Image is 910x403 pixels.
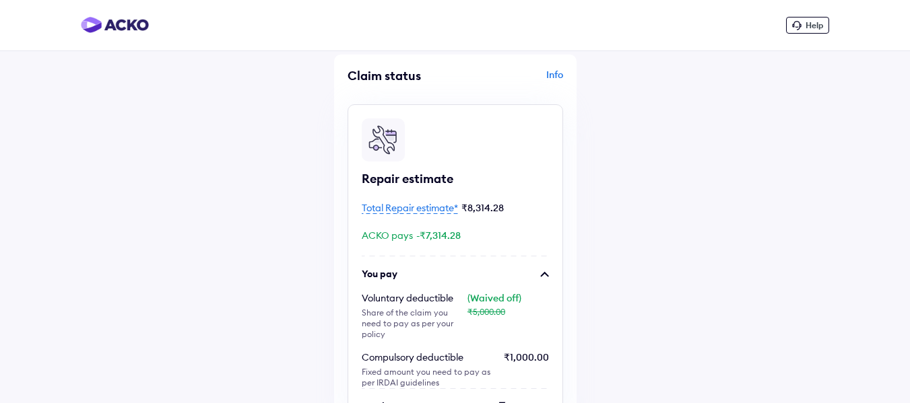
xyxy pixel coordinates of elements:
[362,171,549,187] div: Repair estimate
[461,202,504,214] span: ₹8,314.28
[467,307,505,317] span: ₹5,000.00
[362,291,467,305] div: Voluntary deductible
[362,267,397,281] div: You pay
[504,351,549,388] div: ₹1,000.00
[81,17,149,33] img: horizontal-gradient.png
[362,367,493,388] div: Fixed amount you need to pay as per IRDAI guidelines
[362,307,467,340] div: Share of the claim you need to pay as per your policy
[467,292,521,304] span: (Waived off)
[459,68,563,94] div: Info
[416,229,461,242] span: -₹7,314.28
[362,229,413,242] span: ACKO pays
[806,20,823,30] span: Help
[362,351,493,364] div: Compulsory deductible
[362,202,458,214] span: Total Repair estimate*
[348,68,452,83] div: Claim status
